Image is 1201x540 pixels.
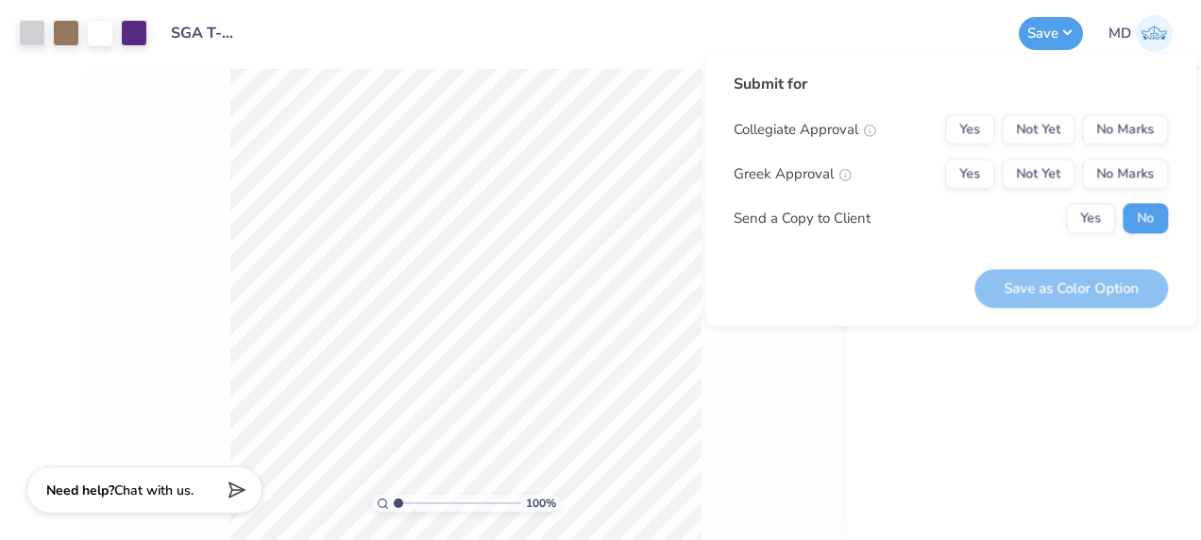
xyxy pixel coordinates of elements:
strong: Need help? [46,481,114,499]
button: Not Yet [1002,159,1074,189]
a: MD [1108,15,1173,52]
input: Untitled Design [157,14,249,52]
span: MD [1108,23,1131,44]
img: Mary Dewey [1136,15,1173,52]
button: Save [1019,17,1083,50]
div: Collegiate Approval [734,119,876,141]
span: 100 % [526,495,556,512]
button: Not Yet [1002,114,1074,144]
button: No Marks [1082,114,1168,144]
button: No [1123,203,1168,233]
button: Yes [945,159,994,189]
div: Submit for [734,73,1168,95]
button: No Marks [1082,159,1168,189]
div: Send a Copy to Client [734,208,871,229]
button: Yes [1066,203,1115,233]
div: Greek Approval [734,163,852,185]
button: Yes [945,114,994,144]
span: Chat with us. [114,481,194,499]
